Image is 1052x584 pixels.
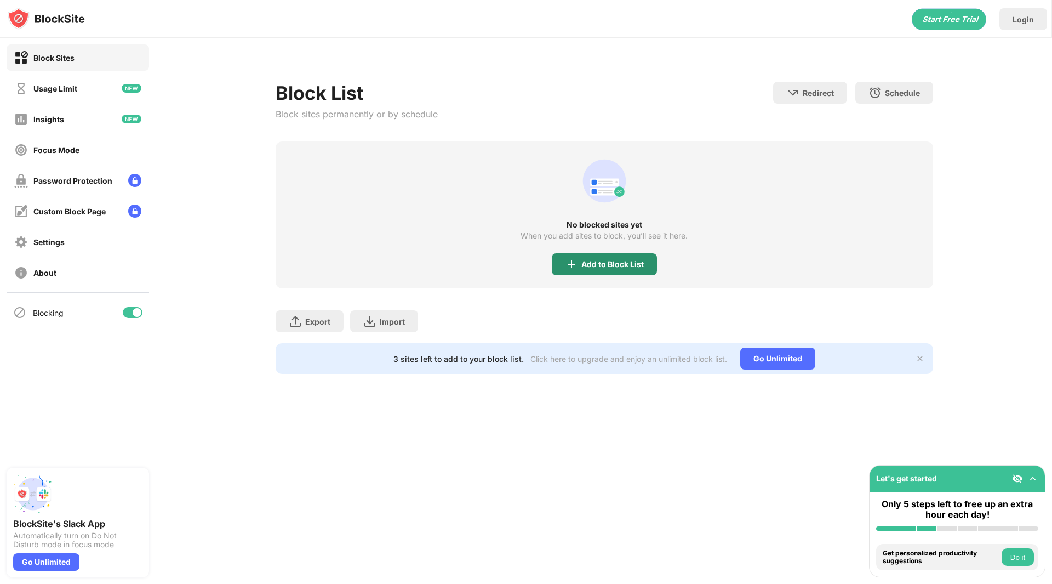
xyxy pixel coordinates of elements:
div: animation [578,155,631,207]
div: Click here to upgrade and enjoy an unlimited block list. [530,354,727,364]
div: Login [1013,15,1034,24]
img: new-icon.svg [122,115,141,123]
div: Go Unlimited [13,553,79,571]
img: insights-off.svg [14,112,28,126]
img: new-icon.svg [122,84,141,93]
div: Custom Block Page [33,207,106,216]
img: focus-off.svg [14,143,28,157]
img: x-button.svg [916,354,924,363]
div: Automatically turn on Do Not Disturb mode in focus mode [13,531,142,549]
div: Block Sites [33,53,75,63]
div: Block sites permanently or by schedule [276,109,438,120]
img: about-off.svg [14,266,28,280]
div: Let's get started [876,474,937,483]
img: settings-off.svg [14,235,28,249]
div: Usage Limit [33,84,77,93]
div: Go Unlimited [740,348,815,370]
div: animation [912,8,986,30]
button: Do it [1002,548,1034,566]
div: 3 sites left to add to your block list. [393,354,524,364]
img: customize-block-page-off.svg [14,205,28,218]
div: No blocked sites yet [276,220,933,229]
div: Redirect [803,88,834,98]
div: Export [305,317,330,326]
div: Blocking [33,308,64,317]
img: lock-menu.svg [128,174,141,187]
div: Block List [276,82,438,104]
div: Insights [33,115,64,124]
img: password-protection-off.svg [14,174,28,188]
img: blocking-icon.svg [13,306,26,319]
img: omni-setup-toggle.svg [1027,473,1038,484]
div: Only 5 steps left to free up an extra hour each day! [876,499,1038,520]
div: About [33,268,56,277]
img: time-usage-off.svg [14,82,28,95]
div: Schedule [885,88,920,98]
div: Import [380,317,405,326]
div: Get personalized productivity suggestions [883,549,999,565]
div: Add to Block List [581,260,644,269]
div: BlockSite's Slack App [13,518,142,529]
img: logo-blocksite.svg [8,8,85,30]
div: Settings [33,237,65,247]
img: lock-menu.svg [128,205,141,218]
div: Focus Mode [33,145,79,155]
img: eye-not-visible.svg [1012,473,1023,484]
div: When you add sites to block, you’ll see it here. [521,231,688,240]
img: block-on.svg [14,51,28,65]
div: Password Protection [33,176,112,185]
img: push-slack.svg [13,474,53,514]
